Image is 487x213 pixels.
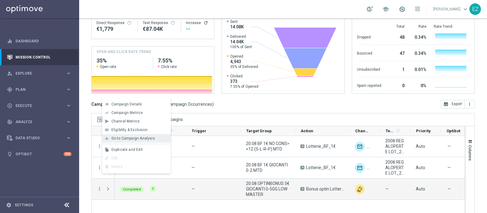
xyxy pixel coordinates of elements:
[385,159,405,176] span: 2008 REGALOPERTE LOT_2025_08_20
[7,39,72,44] div: equalizer Dashboard
[105,102,109,106] i: list
[7,87,72,92] button: gps_fixed Plan keyboard_arrow_right
[357,48,381,58] div: Bounced
[230,39,252,44] span: 14.04K
[385,186,389,192] span: —
[66,87,72,92] i: keyboard_arrow_right
[467,102,472,107] i: more_vert
[462,6,469,12] span: keyboard_arrow_down
[7,71,12,76] i: person_search
[102,117,171,126] button: send Channel Metrics
[447,165,451,170] span: —
[441,100,465,108] button: open_in_browser Export
[301,129,313,133] span: Action
[15,203,33,207] a: Settings
[468,145,473,161] span: Columns
[412,24,426,29] div: Rate
[447,144,451,149] span: —
[203,20,208,25] i: refresh
[123,187,141,191] span: Completed
[7,38,12,44] i: equalizer
[416,165,425,170] span: Auto
[357,80,381,90] div: Spam reported
[97,144,102,149] button: more_vert
[16,72,66,75] span: Explore
[97,186,102,192] button: more_vert
[355,184,365,194] img: Other
[66,103,72,108] i: keyboard_arrow_right
[355,142,365,151] img: Optimail
[355,129,370,133] span: Channel
[66,135,72,141] i: keyboard_arrow_right
[16,146,64,162] a: Optibot
[16,136,66,140] span: Data Studio
[105,147,109,152] i: file_copy
[102,108,171,117] button: show_chart Campaign Metrics
[300,144,304,148] span: A
[246,141,290,152] span: 20.08 BF 1€ NO CONS>=12 (S-L-R-P) MTD
[7,103,72,108] div: play_circle_outline Execute keyboard_arrow_right
[6,202,12,208] i: settings
[92,136,115,157] div: Press SPACE to select this row.
[300,166,304,169] span: A
[306,165,336,170] span: Lotterie_BF_1€
[96,49,151,55] h4: OPEN AND CLICK RATE TREND
[447,129,460,133] span: Optibot
[16,33,72,49] a: Dashboard
[7,49,72,65] div: Mission Control
[246,181,290,197] span: 20.08 OPTINBONUS 5€ GIOCANTI 0-5GG LOW MASTER
[389,64,405,74] div: 1
[7,136,72,140] button: Data Studio keyboard_arrow_right
[230,64,258,69] span: 35% of Delivered
[433,5,469,14] a: [PERSON_NAME]keyboard_arrow_down
[7,151,12,157] i: lightbulb
[394,127,400,134] span: Calculate column
[105,128,109,132] i: join_inner
[385,138,405,154] span: 2008 REGALOPERTE LOT_2025_08_20
[7,87,12,92] i: gps_fixed
[434,24,470,29] div: Rate Trend
[191,144,195,149] span: —
[416,186,425,191] span: Auto
[230,74,258,79] span: Clicked
[212,101,214,107] span: )
[7,103,12,108] i: play_circle_outline
[64,152,72,156] div: +10
[111,111,143,115] span: Campaign Metrics
[389,32,405,41] div: 48
[382,6,389,12] span: school
[367,163,377,173] img: Other
[7,71,72,76] button: person_search Explore keyboard_arrow_right
[7,55,72,60] button: Mission Control
[230,24,244,30] span: 14.08K
[300,187,304,191] span: A
[191,165,195,170] span: —
[7,146,72,162] div: Optibot
[7,103,66,108] div: Execute
[246,129,272,133] span: Target Group
[97,165,102,170] i: more_vert
[96,57,148,64] h2: 35%
[412,48,426,58] div: 0.34%
[395,128,400,133] i: refresh
[150,186,156,192] div: 1
[357,32,381,41] div: Dropped
[16,120,66,124] span: Analyze
[111,136,155,140] span: Go to Campaign Analysis
[306,186,345,192] span: Bonus optin Lotterie
[96,20,133,25] div: Direct Response
[357,64,381,74] div: Unsubscribed
[389,80,405,90] div: 0
[105,136,109,140] i: bar_chart
[92,157,115,179] div: Press SPACE to select this row.
[412,80,426,90] div: 0%
[7,152,72,157] button: lightbulb Optibot +10
[386,129,394,133] span: Templates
